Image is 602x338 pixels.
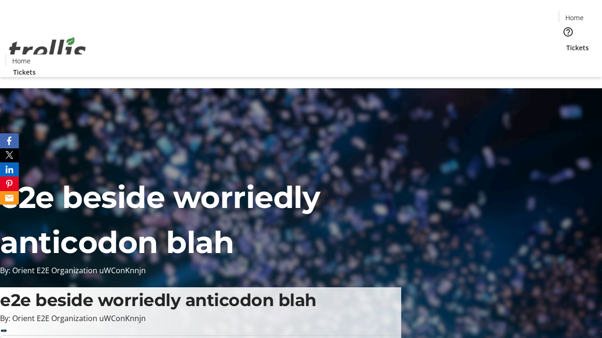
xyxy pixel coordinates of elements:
[565,13,584,23] span: Home
[6,56,36,66] a: Home
[13,67,36,77] span: Tickets
[559,23,578,41] button: Help
[6,67,43,77] a: Tickets
[12,56,31,66] span: Home
[6,27,89,74] img: Orient E2E Organization uWConKnnjn's Logo
[566,43,589,53] span: Tickets
[559,13,589,23] a: Home
[559,43,596,53] a: Tickets
[559,53,578,71] button: Cart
